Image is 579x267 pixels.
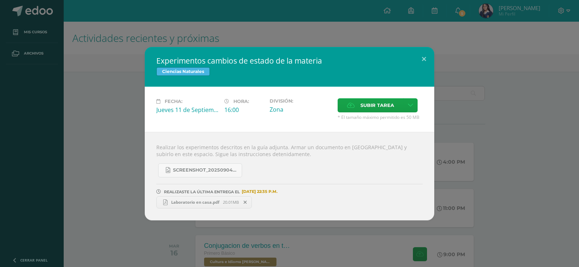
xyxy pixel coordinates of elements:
[145,132,434,220] div: Realizar los experimentos descritos en la guía adjunta. Armar un documento en [GEOGRAPHIC_DATA] y...
[233,99,249,104] span: Hora:
[164,189,240,194] span: REALIZASTE LA ÚLTIMA ENTREGA EL
[168,199,223,205] span: Laboratorio en casa.pdf
[158,163,242,177] a: Screenshot_20250904_132635_OneDrive.jpg
[156,67,210,76] span: Ciencias Naturales
[338,114,423,120] span: * El tamaño máximo permitido es 50 MB
[239,198,252,206] span: Remover entrega
[270,98,332,104] label: División:
[224,106,264,114] div: 16:00
[156,196,252,208] a: Laboratorio en casa.pdf 20.01MB
[270,105,332,113] div: Zona
[360,99,394,112] span: Subir tarea
[223,199,239,205] span: 20.01MB
[173,167,238,173] span: Screenshot_20250904_132635_OneDrive.jpg
[165,99,182,104] span: Fecha:
[414,47,434,72] button: Close (Esc)
[156,106,219,114] div: Jueves 11 de Septiembre
[156,56,423,66] h2: Experimentos cambios de estado de la materia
